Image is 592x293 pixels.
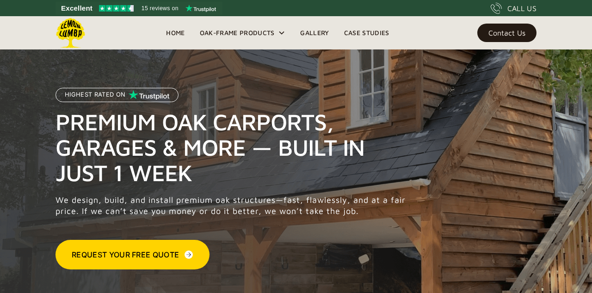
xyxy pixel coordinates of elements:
span: 15 reviews on [142,3,179,14]
div: Oak-Frame Products [200,27,275,38]
a: See Lemon Lumba reviews on Trustpilot [55,2,222,15]
div: Request Your Free Quote [72,249,179,260]
a: Home [159,26,192,40]
a: Contact Us [477,24,536,42]
div: Oak-Frame Products [192,16,293,49]
a: Case Studies [337,26,397,40]
a: CALL US [491,3,536,14]
p: We design, build, and install premium oak structures—fast, flawlessly, and at a fair price. If we... [55,195,411,217]
h1: Premium Oak Carports, Garages & More — Built in Just 1 Week [55,109,411,185]
a: Request Your Free Quote [55,240,210,269]
a: Gallery [293,26,336,40]
div: CALL US [507,3,536,14]
img: Trustpilot 4.5 stars [99,5,134,12]
p: Highest Rated on [65,92,125,98]
div: Contact Us [488,30,525,36]
span: Excellent [61,3,92,14]
a: Highest Rated on [55,88,179,109]
img: Trustpilot logo [185,5,216,12]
